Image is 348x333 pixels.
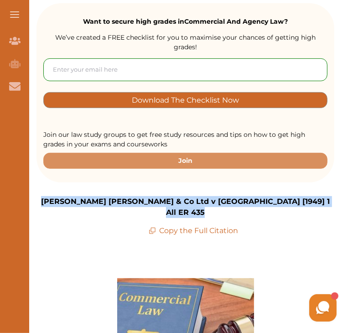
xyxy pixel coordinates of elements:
button: Join [43,153,327,169]
input: Enter your email here [43,58,327,81]
span: We’ve created a FREE checklist for you to maximise your chances of getting high grades! [55,33,316,51]
p: [PERSON_NAME] [PERSON_NAME] & Co Ltd v [GEOGRAPHIC_DATA] [1949] 1 All ER 435 [36,196,334,218]
p: Join our law study groups to get free study resources and tips on how to get high grades in your ... [43,130,327,149]
p: Download The Checklist Now [132,95,239,105]
button: [object Object] [43,92,327,108]
strong: Want to secure high grades in Commercial And Agency Law ? [83,17,288,26]
iframe: HelpCrunch [129,292,339,324]
p: Copy the Full Citation [149,225,239,236]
